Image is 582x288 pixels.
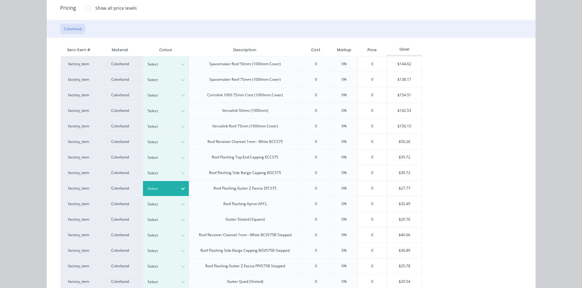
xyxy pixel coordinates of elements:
div: factory_item [60,149,97,165]
div: 0% [342,201,347,207]
div: Cost [301,44,331,56]
div: 0% [342,217,347,222]
div: 0 [315,155,317,160]
div: Colorbond [97,134,143,149]
div: Material [97,44,143,56]
div: 0 [358,119,387,134]
div: Roof Receiver Channel 1mm - White BCCS75 [207,139,283,144]
div: factory_item [60,212,97,227]
div: 0% [342,61,347,67]
div: 0 [315,201,317,207]
div: 0% [342,92,347,98]
div: Colorbond [97,87,143,103]
div: $142.53 [387,103,422,118]
div: Roof Flashing Apron APCL [223,201,267,207]
div: factory_item [60,72,97,87]
div: factory_item [60,134,97,149]
div: factory_item [60,103,97,118]
div: 0 [358,56,387,72]
div: 0% [342,186,347,191]
div: 0% [342,139,347,144]
div: $50.26 [387,134,422,149]
div: 0 [358,181,387,196]
div: factory_item [60,56,97,72]
div: Markup [331,44,358,56]
div: 0 [315,263,317,269]
div: factory_item [60,165,97,180]
div: factory_item [60,243,97,258]
div: $156.15 [387,119,422,134]
div: 0 [358,150,387,165]
div: 0 [358,258,387,274]
button: Colorbond [60,24,85,34]
div: Xero Item # [60,44,97,56]
div: Roof Flashing Side Barge Capping BGVS75B Stepped [200,248,290,253]
div: Show all price levels [95,5,137,11]
div: 0 [358,165,387,180]
div: 0 [358,103,387,118]
div: Roof Receiver Channel 1mm - White BCVS75B Stepped [199,232,291,238]
div: 0% [342,123,347,129]
div: Colour [143,44,189,56]
div: $39.72 [387,165,422,180]
div: Colorbond [97,118,143,134]
div: $40.66 [387,227,422,243]
div: factory_item [60,180,97,196]
div: Versalink 50mm (1000mm) [222,108,268,113]
div: $36.89 [387,243,422,258]
div: Colorbond [97,72,143,87]
div: Colorbond [97,56,143,72]
div: 0 [315,92,317,98]
div: 0 [315,108,317,113]
div: Spacemaker Roof 50mm (1000mm Cover) [209,61,281,67]
div: 0 [315,232,317,238]
div: 0 [315,217,317,222]
div: 0 [358,134,387,149]
div: factory_item [60,258,97,274]
div: Gutter Slotted (Square) [225,217,265,222]
div: 0% [342,232,347,238]
div: factory_item [60,118,97,134]
div: 0 [358,227,387,243]
div: $144.62 [387,56,422,72]
div: 0% [342,77,347,82]
div: factory_item [60,196,97,212]
div: Versalink Roof 75mm (1000mm Cover) [212,123,278,129]
div: factory_item [60,87,97,103]
div: 0 [315,61,317,67]
div: 0 [315,279,317,284]
div: 0 [358,87,387,103]
div: Price [358,44,387,56]
div: 0 [358,243,387,258]
div: 0 [358,196,387,212]
div: factory_item [60,227,97,243]
div: $154.51 [387,87,422,103]
div: Colorbond [97,196,143,212]
div: 0% [342,170,347,176]
div: $25.78 [387,258,422,274]
div: 0% [342,248,347,253]
span: Pricing [60,4,76,12]
div: 0 [315,248,317,253]
div: 0 [315,139,317,144]
div: Colorbond [97,227,143,243]
div: Spacemaker Roof 75mm (1000mm Cover) [209,77,281,82]
div: Colorbond [97,212,143,227]
div: Description [229,42,261,58]
div: 0 [358,72,387,87]
div: Roof Flashing Side Barge Capping BGCS75 [209,170,281,176]
div: $39.72 [387,150,422,165]
div: 0% [342,155,347,160]
div: Colorbond [97,180,143,196]
div: 0% [342,263,347,269]
div: 0% [342,279,347,284]
div: 0 [358,212,387,227]
div: Colorbond [97,103,143,118]
div: $32.49 [387,196,422,212]
div: 0 [315,170,317,176]
div: Roof Flashing Gutter Z Fascia ZFCS75 [214,186,276,191]
div: Gutter Quad (Slotted) [227,279,263,284]
div: Colorbond [97,258,143,274]
div: $29.76 [387,212,422,227]
div: Colorbond [97,243,143,258]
